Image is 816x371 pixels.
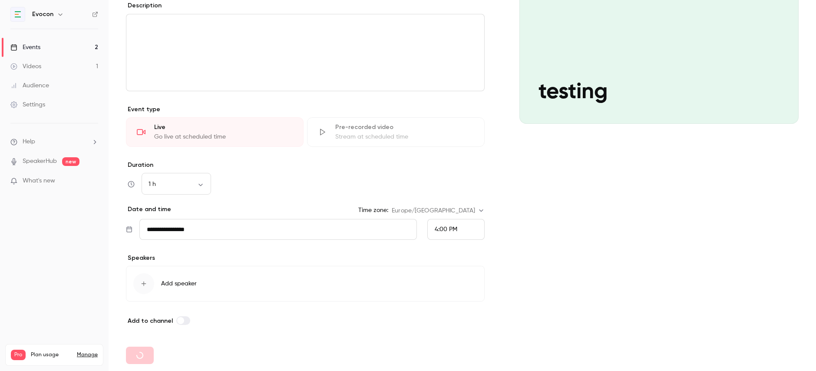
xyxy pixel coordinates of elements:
div: Pre-recorded video [335,123,474,132]
a: Manage [77,351,98,358]
section: description [126,14,485,91]
a: SpeakerHub [23,157,57,166]
li: help-dropdown-opener [10,137,98,146]
iframe: Noticeable Trigger [88,177,98,185]
button: Add speaker [126,266,485,301]
span: What's new [23,176,55,185]
span: Plan usage [31,351,72,358]
label: Duration [126,161,485,169]
div: Settings [10,100,45,109]
div: LiveGo live at scheduled time [126,117,304,147]
span: 4:00 PM [435,226,457,232]
span: new [62,157,79,166]
p: Event type [126,105,485,114]
p: Date and time [126,205,171,214]
div: From [427,219,485,240]
div: Europe/[GEOGRAPHIC_DATA] [392,206,485,215]
div: Live [154,123,293,132]
label: Time zone: [358,206,388,215]
div: Videos [10,62,41,71]
div: Audience [10,81,49,90]
div: editor [126,14,484,91]
input: Tue, Feb 17, 2026 [139,219,417,240]
label: Description [126,1,162,10]
p: Speakers [126,254,485,262]
div: Go live at scheduled time [154,132,293,141]
div: Pre-recorded videoStream at scheduled time [307,117,485,147]
span: Add to channel [128,317,173,325]
div: 1 h [142,180,211,189]
img: Evocon [11,7,25,21]
span: Add speaker [161,279,197,288]
h6: Evocon [32,10,53,19]
span: Pro [11,350,26,360]
span: Help [23,137,35,146]
div: Stream at scheduled time [335,132,474,141]
div: Events [10,43,40,52]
